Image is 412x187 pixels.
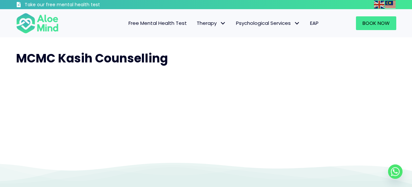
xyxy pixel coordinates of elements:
nav: Menu [67,16,324,30]
img: en [374,1,384,8]
span: Psychological Services [236,20,300,26]
a: English [374,1,385,8]
h3: Take our free mental health test [25,2,135,8]
a: Take our free mental health test [16,2,135,9]
a: Malay [385,1,396,8]
span: Book Now [363,20,390,26]
a: Free Mental Health Test [124,16,192,30]
a: TherapyTherapy: submenu [192,16,231,30]
h2: MCMC Kasih Counselling [16,50,396,67]
a: Book Now [356,16,396,30]
span: Free Mental Health Test [128,20,187,26]
span: EAP [310,20,319,26]
img: Aloe mind Logo [16,12,59,34]
a: Psychological ServicesPsychological Services: submenu [231,16,305,30]
a: Whatsapp [388,164,402,179]
iframe: Booking widget [16,80,396,129]
span: Therapy [197,20,226,26]
span: Therapy: submenu [218,19,228,28]
img: ms [385,1,396,8]
span: Psychological Services: submenu [292,19,302,28]
a: EAP [305,16,324,30]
